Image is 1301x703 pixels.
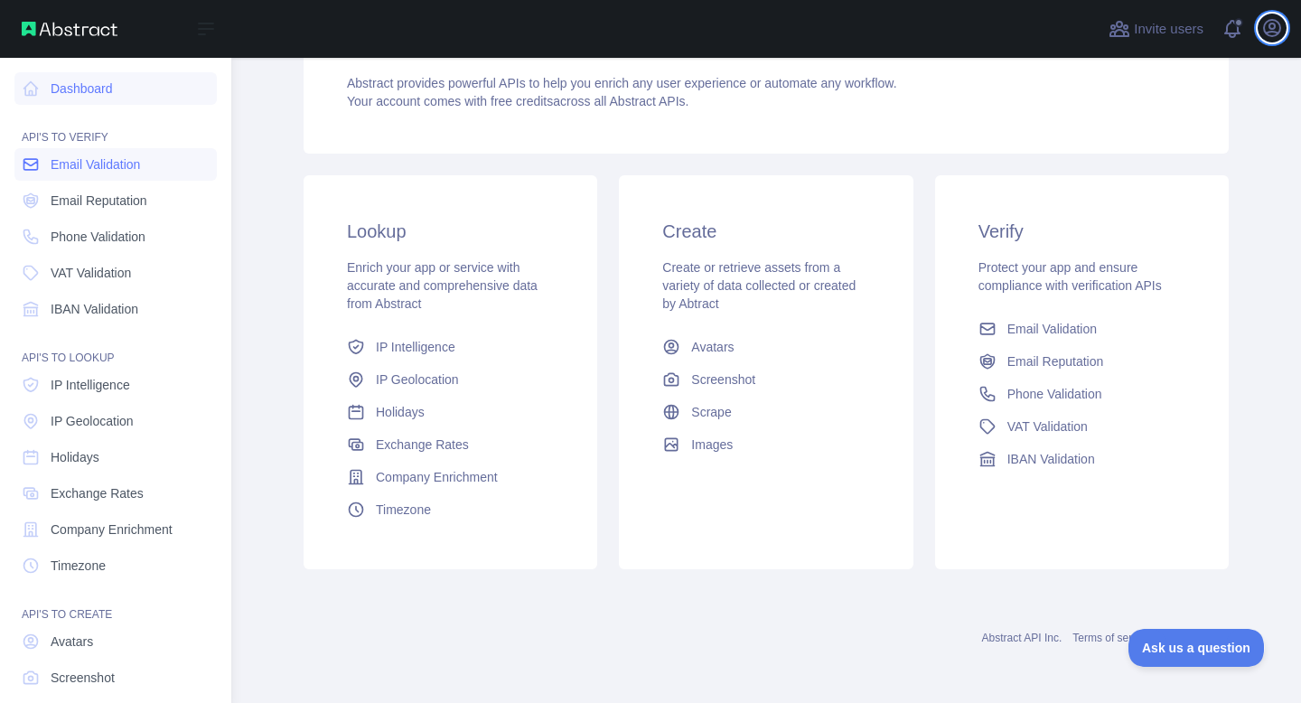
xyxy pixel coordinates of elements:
span: Email Validation [1007,320,1097,338]
span: Timezone [51,557,106,575]
a: IBAN Validation [14,293,217,325]
span: Images [691,436,733,454]
span: Email Reputation [1007,352,1104,370]
a: Phone Validation [971,378,1193,410]
a: VAT Validation [971,410,1193,443]
a: IBAN Validation [971,443,1193,475]
a: Email Validation [14,148,217,181]
span: Email Validation [51,155,140,173]
a: Email Reputation [14,184,217,217]
h3: Create [662,219,869,244]
div: API'S TO VERIFY [14,108,217,145]
button: Invite users [1105,14,1207,43]
span: Your account comes with across all Abstract APIs. [347,94,688,108]
span: VAT Validation [51,264,131,282]
span: Avatars [51,633,93,651]
span: IP Intelligence [51,376,130,394]
span: IBAN Validation [1007,450,1095,468]
span: Exchange Rates [376,436,469,454]
a: Abstract API Inc. [982,632,1062,644]
a: Images [655,428,876,461]
iframe: Toggle Customer Support [1128,629,1265,667]
span: Holidays [376,403,425,421]
span: Scrape [691,403,731,421]
span: VAT Validation [1007,417,1088,436]
span: IBAN Validation [51,300,138,318]
span: Avatars [691,338,734,356]
a: Company Enrichment [340,461,561,493]
span: Screenshot [691,370,755,389]
span: Timezone [376,501,431,519]
a: Dashboard [14,72,217,105]
img: Abstract API [22,22,117,36]
a: Email Reputation [971,345,1193,378]
a: Company Enrichment [14,513,217,546]
span: Email Reputation [51,192,147,210]
a: Holidays [14,441,217,473]
a: IP Geolocation [14,405,217,437]
a: Scrape [655,396,876,428]
span: Invite users [1134,19,1203,40]
a: Screenshot [655,363,876,396]
span: Abstract provides powerful APIs to help you enrich any user experience or automate any workflow. [347,76,897,90]
span: Phone Validation [51,228,145,246]
span: Exchange Rates [51,484,144,502]
a: Phone Validation [14,220,217,253]
a: Avatars [14,625,217,658]
a: IP Intelligence [14,369,217,401]
span: IP Geolocation [51,412,134,430]
span: Enrich your app or service with accurate and comprehensive data from Abstract [347,260,538,311]
h3: Lookup [347,219,554,244]
a: Holidays [340,396,561,428]
span: Company Enrichment [376,468,498,486]
span: Screenshot [51,669,115,687]
a: Email Validation [971,313,1193,345]
a: Avatars [655,331,876,363]
span: Protect your app and ensure compliance with verification APIs [978,260,1162,293]
a: Screenshot [14,661,217,694]
h3: Verify [978,219,1185,244]
a: Exchange Rates [340,428,561,461]
span: IP Geolocation [376,370,459,389]
span: Company Enrichment [51,520,173,539]
a: VAT Validation [14,257,217,289]
a: IP Geolocation [340,363,561,396]
a: IP Intelligence [340,331,561,363]
a: Timezone [14,549,217,582]
div: API'S TO CREATE [14,586,217,622]
a: Exchange Rates [14,477,217,510]
div: API'S TO LOOKUP [14,329,217,365]
span: Holidays [51,448,99,466]
a: Terms of service [1072,632,1151,644]
span: IP Intelligence [376,338,455,356]
a: Timezone [340,493,561,526]
span: free credits [491,94,553,108]
span: Phone Validation [1007,385,1102,403]
span: Create or retrieve assets from a variety of data collected or created by Abtract [662,260,856,311]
